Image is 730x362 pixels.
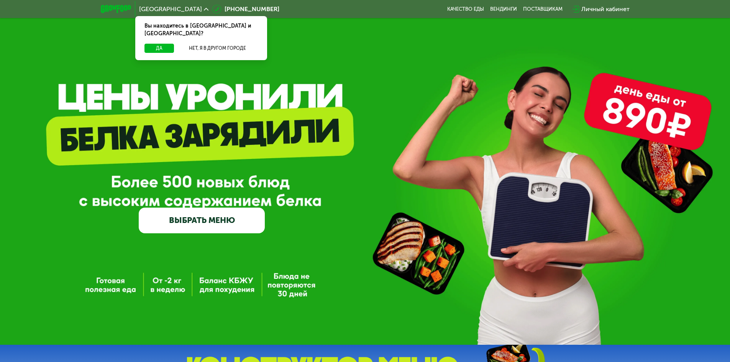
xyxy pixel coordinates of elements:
[212,5,279,14] a: [PHONE_NUMBER]
[177,44,258,53] button: Нет, я в другом городе
[135,16,267,44] div: Вы находитесь в [GEOGRAPHIC_DATA] и [GEOGRAPHIC_DATA]?
[139,208,265,233] a: ВЫБРАТЬ МЕНЮ
[490,6,517,12] a: Вендинги
[447,6,484,12] a: Качество еды
[581,5,630,14] div: Личный кабинет
[144,44,174,53] button: Да
[139,6,202,12] span: [GEOGRAPHIC_DATA]
[523,6,563,12] div: поставщикам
